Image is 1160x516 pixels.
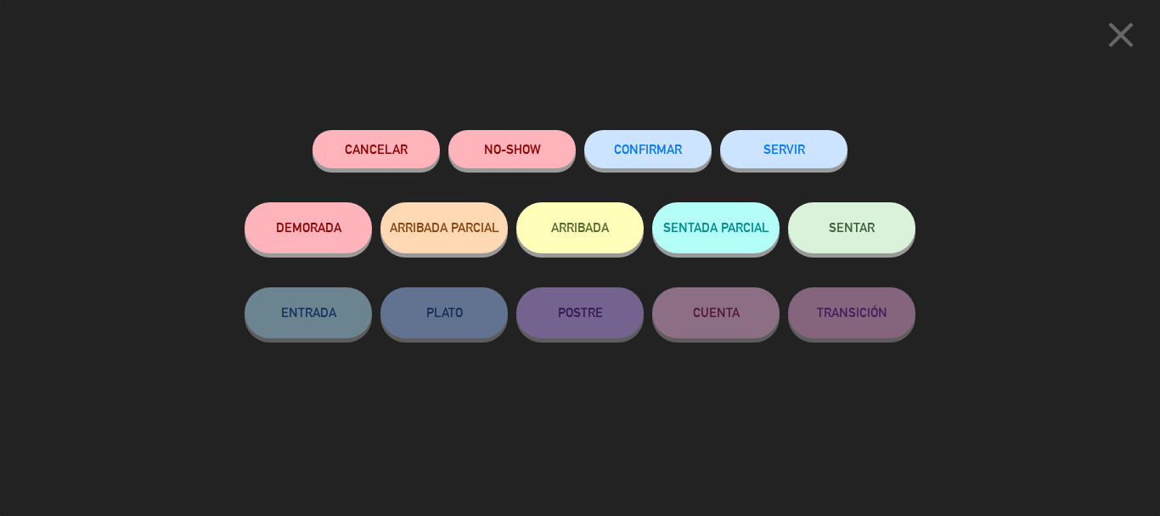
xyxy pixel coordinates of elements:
[652,202,780,253] button: SENTADA PARCIAL
[448,130,576,168] button: NO-SHOW
[245,287,372,338] button: ENTRADA
[380,202,508,253] button: ARRIBADA PARCIAL
[720,130,847,168] button: SERVIR
[652,287,780,338] button: CUENTA
[1095,13,1147,63] button: close
[516,202,644,253] button: ARRIBADA
[614,142,682,156] span: CONFIRMAR
[1100,14,1142,56] i: close
[584,130,712,168] button: CONFIRMAR
[829,220,875,235] span: SENTAR
[245,202,372,253] button: DEMORADA
[788,202,915,253] button: SENTAR
[313,130,440,168] button: Cancelar
[380,287,508,338] button: PLATO
[516,287,644,338] button: POSTRE
[788,287,915,338] button: TRANSICIÓN
[390,220,499,235] span: ARRIBADA PARCIAL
